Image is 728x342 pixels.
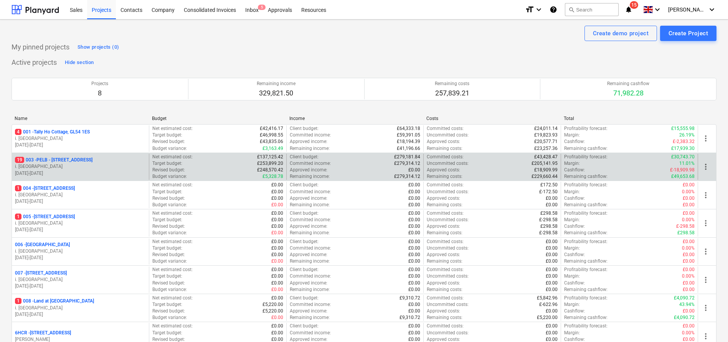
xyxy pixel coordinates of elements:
p: Committed income : [290,189,331,195]
p: Net estimated cost : [152,125,193,132]
p: £0.00 [408,273,420,280]
p: Margin : [564,217,580,223]
p: £24,011.14 [534,125,558,132]
div: 1005 -[STREET_ADDRESS]i. [GEOGRAPHIC_DATA][DATE]-[DATE] [15,214,146,233]
p: Remaining costs : [427,286,462,293]
p: Approved income : [290,252,327,258]
p: Budget variance : [152,202,187,208]
p: Uncommitted costs : [427,160,469,167]
div: 4001 -Tally Ho Cottage, GL54 1ESi. [GEOGRAPHIC_DATA][DATE]-[DATE] [15,129,146,148]
p: Remaining cashflow [607,81,649,87]
p: £23,257.36 [534,145,558,152]
div: 007 -[STREET_ADDRESS]i. [GEOGRAPHIC_DATA][DATE]-[DATE] [15,270,146,289]
p: £0.00 [408,280,420,286]
p: Net estimated cost : [152,238,193,245]
span: more_vert [701,134,710,143]
p: £49,653.68 [671,173,695,180]
p: Approved costs : [427,138,460,145]
p: 26.19% [679,132,695,138]
p: 43.94% [679,301,695,308]
p: Net estimated cost : [152,182,193,188]
p: [DATE] - [DATE] [15,198,146,205]
p: £0.00 [271,195,283,202]
p: 008 - Land at [GEOGRAPHIC_DATA] [15,298,94,304]
p: £59,391.05 [397,132,420,138]
p: Target budget : [152,160,182,167]
span: more_vert [701,247,710,256]
p: £0.00 [408,301,420,308]
p: £0.00 [271,217,283,223]
p: £0.00 [408,217,420,223]
p: £0.00 [546,280,558,286]
p: Profitability forecast : [564,154,607,160]
p: Profitability forecast : [564,125,607,132]
p: Remaining costs : [427,230,462,236]
div: Total [564,116,695,121]
span: more_vert [701,191,710,200]
p: £-298.58 [539,217,558,223]
p: Uncommitted costs : [427,132,469,138]
p: £0.00 [271,223,283,230]
p: £0.00 [683,182,695,188]
p: 0.00% [682,273,695,280]
p: £41,196.66 [397,145,420,152]
p: £0.00 [546,252,558,258]
i: keyboard_arrow_down [534,5,543,14]
p: Revised budget : [152,138,185,145]
p: Net estimated cost : [152,295,193,301]
p: Committed costs : [427,182,464,188]
p: Approved income : [290,308,327,314]
p: Remaining income : [290,286,330,293]
p: Target budget : [152,273,182,280]
p: Committed income : [290,160,331,167]
p: £43,835.06 [260,138,283,145]
p: 71,982.28 [607,89,649,98]
p: Budget variance : [152,286,187,293]
div: Name [15,116,146,121]
p: £0.00 [546,308,558,314]
button: Hide section [63,56,96,69]
p: £0.00 [683,258,695,265]
p: £0.00 [408,230,420,236]
p: £0.00 [546,286,558,293]
p: Profitability forecast : [564,182,607,188]
p: £5,328.78 [262,173,283,180]
p: Margin : [564,132,580,138]
p: Budget variance : [152,230,187,236]
p: £0.00 [546,258,558,265]
p: £0.00 [271,182,283,188]
p: 005 - [STREET_ADDRESS] [15,214,75,220]
p: Remaining cashflow : [564,173,607,180]
p: £0.00 [408,238,420,245]
span: [PERSON_NAME] [668,7,707,13]
button: Create demo project [584,26,657,41]
p: £0.00 [271,280,283,286]
p: £4,090.72 [674,295,695,301]
p: £0.00 [546,238,558,245]
p: Margin : [564,245,580,252]
p: Cashflow : [564,167,585,173]
span: more_vert [701,275,710,284]
p: Margin : [564,160,580,167]
p: £0.00 [271,202,283,208]
div: 19003 -PELB - [STREET_ADDRESS]i. [GEOGRAPHIC_DATA][DATE]-[DATE] [15,157,146,176]
p: Approved income : [290,138,327,145]
p: 001 - Tally Ho Cottage, GL54 1ES [15,129,90,135]
div: Budget [152,116,283,121]
p: £0.00 [271,230,283,236]
div: Create Project [669,28,708,38]
p: Approved costs : [427,223,460,230]
p: 0.00% [682,189,695,195]
p: Target budget : [152,245,182,252]
p: Remaining income [257,81,295,87]
p: Budget variance : [152,258,187,265]
p: £0.00 [683,238,695,245]
p: £0.00 [408,286,420,293]
span: more_vert [701,162,710,171]
p: Remaining income : [290,173,330,180]
p: £0.00 [408,202,420,208]
p: Approved income : [290,195,327,202]
p: Revised budget : [152,195,185,202]
p: Revised budget : [152,252,185,258]
p: £0.00 [408,189,420,195]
